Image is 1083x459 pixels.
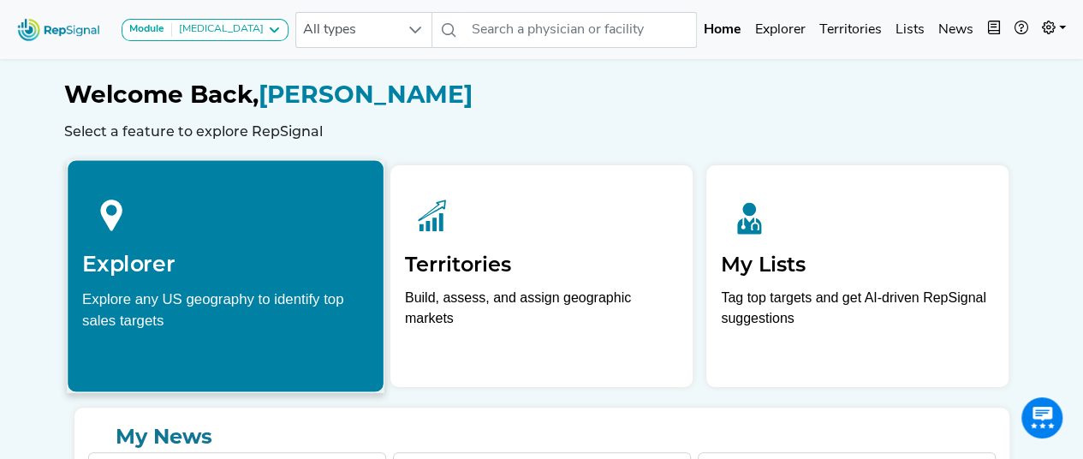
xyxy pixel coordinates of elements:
span: Welcome Back, [64,80,259,109]
span: All types [296,13,399,47]
a: Explorer [748,13,812,47]
a: News [931,13,980,47]
a: Territories [812,13,889,47]
p: Build, assess, and assign geographic markets [405,288,678,338]
a: ExplorerExplore any US geography to identify top sales targets [67,159,384,392]
a: My ListsTag top targets and get AI-driven RepSignal suggestions [706,165,1009,387]
input: Search a physician or facility [465,12,697,48]
h2: Explorer [82,251,369,277]
a: Lists [889,13,931,47]
a: My News [88,421,996,452]
div: [MEDICAL_DATA] [172,23,264,37]
h2: My Lists [721,253,994,277]
p: Tag top targets and get AI-driven RepSignal suggestions [721,288,994,338]
h6: Select a feature to explore RepSignal [64,123,1020,140]
div: Explore any US geography to identify top sales targets [82,288,369,331]
h2: Territories [405,253,678,277]
strong: Module [129,24,164,34]
h1: [PERSON_NAME] [64,80,1020,110]
a: TerritoriesBuild, assess, and assign geographic markets [390,165,693,387]
button: Intel Book [980,13,1008,47]
button: Module[MEDICAL_DATA] [122,19,289,41]
a: Home [697,13,748,47]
